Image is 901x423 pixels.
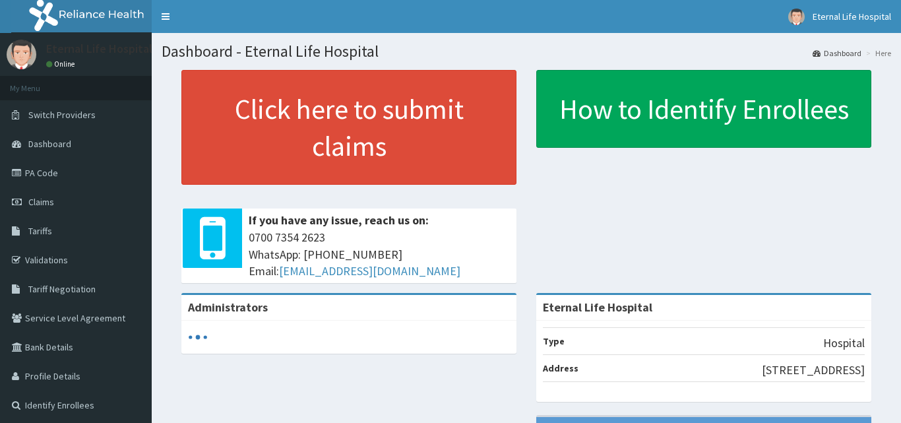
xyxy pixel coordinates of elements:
p: [STREET_ADDRESS] [762,362,865,379]
span: Switch Providers [28,109,96,121]
b: If you have any issue, reach us on: [249,212,429,228]
b: Administrators [188,300,268,315]
b: Type [543,335,565,347]
span: Tariffs [28,225,52,237]
li: Here [863,48,891,59]
img: User Image [788,9,805,25]
span: Claims [28,196,54,208]
a: Click here to submit claims [181,70,516,185]
p: Eternal Life Hospital [46,43,152,55]
img: User Image [7,40,36,69]
span: Tariff Negotiation [28,283,96,295]
strong: Eternal Life Hospital [543,300,652,315]
a: Online [46,59,78,69]
p: Hospital [823,335,865,352]
b: Address [543,362,578,374]
span: 0700 7354 2623 WhatsApp: [PHONE_NUMBER] Email: [249,229,510,280]
a: [EMAIL_ADDRESS][DOMAIN_NAME] [279,263,460,278]
span: Eternal Life Hospital [813,11,891,22]
a: Dashboard [813,48,861,59]
h1: Dashboard - Eternal Life Hospital [162,43,891,60]
span: Dashboard [28,138,71,150]
a: How to Identify Enrollees [536,70,871,148]
svg: audio-loading [188,327,208,347]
